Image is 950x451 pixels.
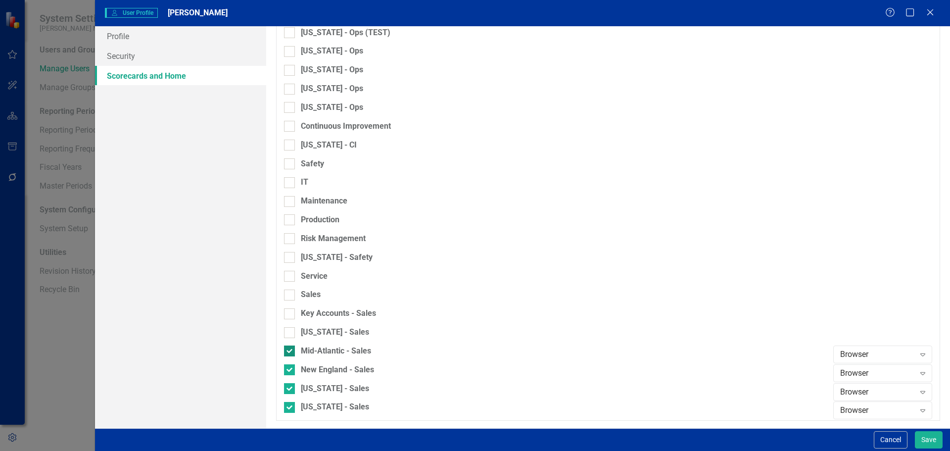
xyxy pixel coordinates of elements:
[301,327,369,338] div: [US_STATE] - Sales
[301,121,391,132] div: Continuous Improvement
[915,431,943,449] button: Save
[95,66,266,86] a: Scorecards and Home
[301,102,363,113] div: [US_STATE] - Ops
[105,8,158,18] span: User Profile
[301,308,376,319] div: Key Accounts - Sales
[301,401,369,413] div: [US_STATE] - Sales
[301,140,357,151] div: [US_STATE] - CI
[301,64,363,76] div: [US_STATE] - Ops
[301,196,347,207] div: Maintenance
[301,271,328,282] div: Service
[301,289,321,301] div: Sales
[840,405,915,416] div: Browser
[168,8,228,17] span: [PERSON_NAME]
[301,27,390,39] div: [US_STATE] - Ops (TEST)
[301,83,363,95] div: [US_STATE] - Ops
[301,177,308,188] div: IT
[874,431,907,449] button: Cancel
[95,46,266,66] a: Security
[301,252,373,263] div: [US_STATE] - Safety
[840,367,915,379] div: Browser
[301,46,363,57] div: [US_STATE] - Ops
[301,214,339,226] div: Production
[301,233,366,245] div: Risk Management
[95,26,266,46] a: Profile
[840,386,915,398] div: Browser
[301,383,369,395] div: [US_STATE] - Sales
[301,346,371,357] div: Mid-Atlantic - Sales
[301,364,374,376] div: New England - Sales
[840,349,915,360] div: Browser
[301,158,324,170] div: Safety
